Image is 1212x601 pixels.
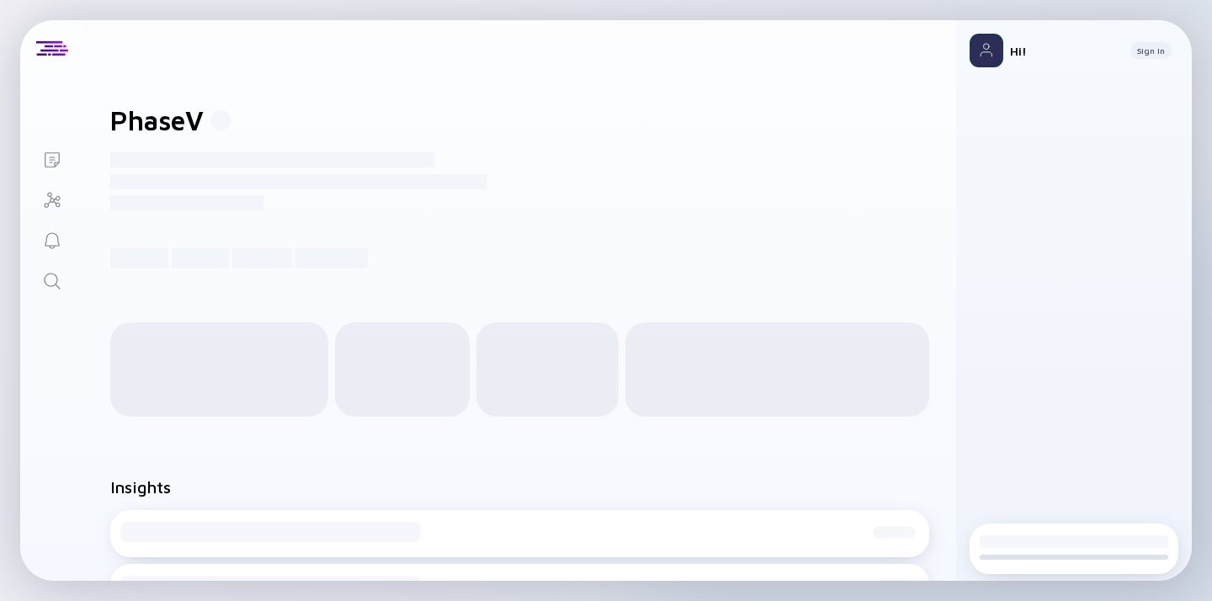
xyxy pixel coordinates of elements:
div: Hi! [1010,44,1117,58]
a: Investor Map [20,178,83,219]
img: Profile Picture [970,34,1003,67]
h1: PhaseV [110,104,204,136]
a: Lists [20,138,83,178]
button: Sign In [1130,42,1172,59]
h2: Insights [110,477,171,497]
a: Reminders [20,219,83,259]
a: Search [20,259,83,300]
